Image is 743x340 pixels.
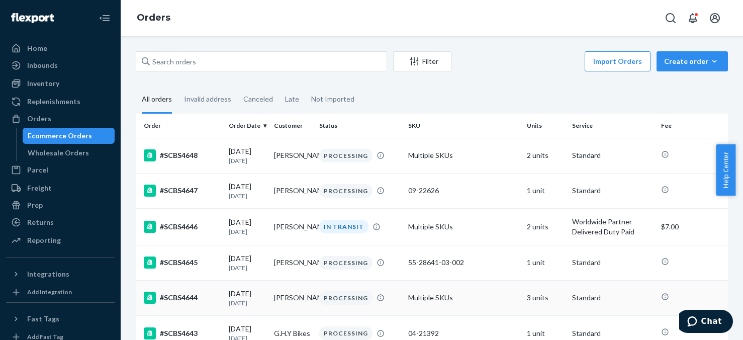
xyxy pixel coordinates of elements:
[319,220,368,233] div: IN TRANSIT
[229,264,266,272] p: [DATE]
[657,114,728,138] th: Fee
[408,328,519,338] div: 04-21392
[285,86,299,112] div: Late
[184,86,231,112] div: Invalid address
[572,328,653,338] p: Standard
[274,121,311,130] div: Customer
[319,184,373,198] div: PROCESSING
[6,111,115,127] a: Orders
[229,192,266,200] p: [DATE]
[404,114,523,138] th: SKU
[144,292,221,304] div: #SCBS4644
[523,245,568,280] td: 1 unit
[572,150,653,160] p: Standard
[6,197,115,213] a: Prep
[657,208,728,245] td: $7.00
[142,86,172,114] div: All orders
[572,293,653,303] p: Standard
[679,310,733,335] iframe: Opens a widget where you can chat to one of our agents
[229,156,266,165] p: [DATE]
[404,138,523,173] td: Multiple SKUs
[136,51,387,71] input: Search orders
[27,43,47,53] div: Home
[311,86,354,112] div: Not Imported
[315,114,404,138] th: Status
[523,208,568,245] td: 2 units
[229,253,266,272] div: [DATE]
[27,200,43,210] div: Prep
[6,94,115,110] a: Replenishments
[716,144,735,196] button: Help Center
[572,186,653,196] p: Standard
[229,146,266,165] div: [DATE]
[6,40,115,56] a: Home
[23,128,115,144] a: Ecommerce Orders
[6,232,115,248] a: Reporting
[6,266,115,282] button: Integrations
[229,227,266,236] p: [DATE]
[27,165,48,175] div: Parcel
[394,56,451,66] div: Filter
[6,75,115,92] a: Inventory
[27,60,58,70] div: Inbounds
[705,8,725,28] button: Open account menu
[270,173,315,208] td: [PERSON_NAME]
[683,8,703,28] button: Open notifications
[27,288,72,296] div: Add Integration
[523,173,568,208] td: 1 unit
[270,245,315,280] td: [PERSON_NAME]
[404,280,523,315] td: Multiple SKUs
[319,149,373,162] div: PROCESSING
[23,145,115,161] a: Wholesale Orders
[6,214,115,230] a: Returns
[27,217,54,227] div: Returns
[585,51,651,71] button: Import Orders
[661,8,681,28] button: Open Search Box
[408,258,519,268] div: 55-28641-03-002
[6,311,115,327] button: Fast Tags
[144,221,221,233] div: #SCBS4646
[270,138,315,173] td: [PERSON_NAME]
[523,138,568,173] td: 2 units
[572,258,653,268] p: Standard
[144,149,221,161] div: #SCBS4648
[243,86,273,112] div: Canceled
[664,56,720,66] div: Create order
[27,78,59,89] div: Inventory
[27,183,52,193] div: Freight
[319,326,373,340] div: PROCESSING
[136,114,225,138] th: Order
[27,97,80,107] div: Replenishments
[404,208,523,245] td: Multiple SKUs
[6,180,115,196] a: Freight
[28,131,92,141] div: Ecommerce Orders
[27,314,59,324] div: Fast Tags
[144,185,221,197] div: #SCBS4647
[144,327,221,339] div: #SCBS4643
[229,182,266,200] div: [DATE]
[129,4,178,33] ol: breadcrumbs
[27,235,61,245] div: Reporting
[225,114,270,138] th: Order Date
[28,148,89,158] div: Wholesale Orders
[229,299,266,307] p: [DATE]
[6,286,115,298] a: Add Integration
[229,289,266,307] div: [DATE]
[319,291,373,305] div: PROCESSING
[568,114,657,138] th: Service
[27,269,69,279] div: Integrations
[27,114,51,124] div: Orders
[523,280,568,315] td: 3 units
[408,186,519,196] div: 09-22626
[572,217,653,237] p: Worldwide Partner Delivered Duty Paid
[523,114,568,138] th: Units
[229,217,266,236] div: [DATE]
[144,257,221,269] div: #SCBS4645
[137,12,170,23] a: Orders
[95,8,115,28] button: Close Navigation
[657,51,728,71] button: Create order
[11,13,54,23] img: Flexport logo
[6,57,115,73] a: Inbounds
